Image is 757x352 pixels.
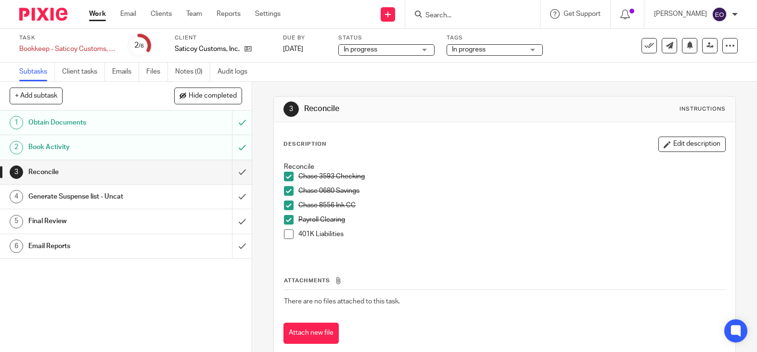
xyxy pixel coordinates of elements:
a: Notes (0) [175,63,210,81]
label: Status [338,34,435,42]
a: Files [146,63,168,81]
input: Search [424,12,511,20]
a: Settings [255,9,281,19]
div: 2 [10,141,23,154]
div: 1 [10,116,23,129]
p: Saticoy Customs, Inc. [175,44,240,54]
p: Chase 8556 Ink CC [298,201,725,210]
a: Client tasks [62,63,105,81]
p: Chase 0680 Savings [298,186,725,196]
span: In progress [452,46,486,53]
button: Hide completed [174,88,242,104]
a: Work [89,9,106,19]
a: Subtasks [19,63,55,81]
h1: Generate Suspense list - Uncat [28,189,158,204]
a: Email [120,9,136,19]
label: Tags [447,34,543,42]
p: Payroll Clearing [298,215,725,225]
div: 3 [10,165,23,179]
label: Task [19,34,115,42]
div: 3 [283,101,299,117]
label: Due by [283,34,326,42]
label: Client [175,34,271,42]
p: Reconcile [284,162,725,172]
div: 5 [10,215,23,228]
span: [DATE] [283,46,303,52]
span: Attachments [284,278,330,283]
div: 2 [134,40,144,51]
a: Audit logs [218,63,255,81]
div: 4 [10,190,23,203]
button: Attach new file [283,323,339,344]
div: Instructions [680,105,726,113]
a: Reports [217,9,241,19]
a: Emails [112,63,139,81]
small: /6 [139,43,144,49]
img: Pixie [19,8,67,21]
h1: Book Activity [28,140,158,154]
span: In progress [344,46,377,53]
p: 401K Liabilities [298,229,725,239]
img: svg%3E [712,7,727,22]
p: Description [283,140,326,148]
span: Hide completed [189,92,237,100]
a: Team [186,9,202,19]
div: 6 [10,239,23,253]
h1: Reconcile [304,104,526,114]
div: Bookkeep - Saticoy Customs, Inc. - July [19,44,115,54]
h1: Final Review [28,214,158,228]
span: Get Support [564,11,601,17]
h1: Obtain Documents [28,115,158,130]
p: Chase 3593 Checking [298,172,725,181]
p: [PERSON_NAME] [654,9,707,19]
button: + Add subtask [10,88,63,104]
h1: Reconcile [28,165,158,179]
a: Clients [151,9,172,19]
span: There are no files attached to this task. [284,298,400,305]
button: Edit description [658,137,726,152]
h1: Email Reports [28,239,158,253]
